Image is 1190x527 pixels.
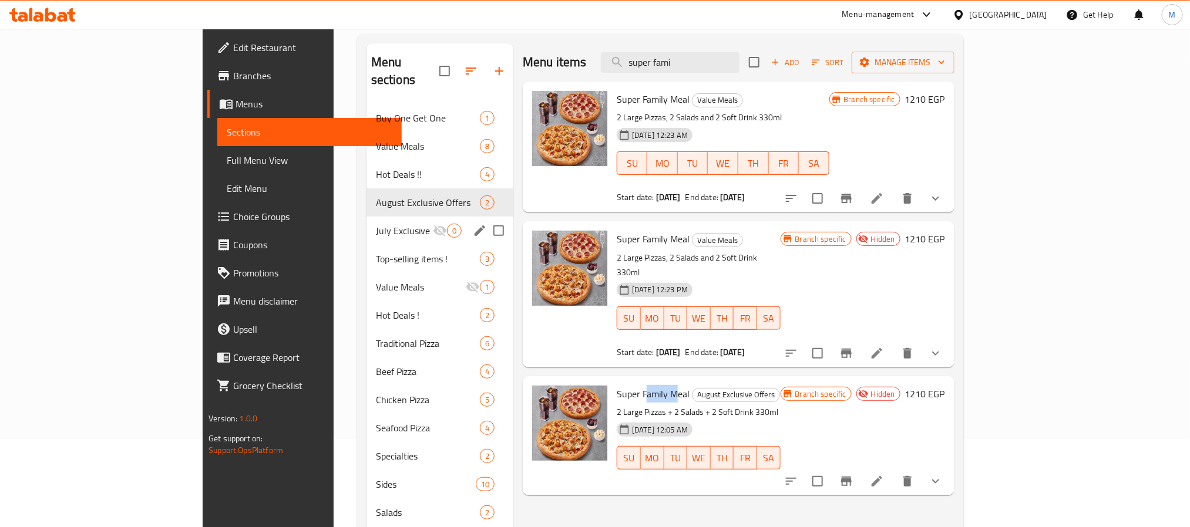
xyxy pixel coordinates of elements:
[893,467,922,495] button: delete
[433,224,447,238] svg: Inactive section
[233,379,392,393] span: Grocery Checklist
[367,357,513,386] div: Beef Pizza4
[738,310,752,327] span: FR
[929,474,943,488] svg: Show Choices
[480,336,495,350] div: items
[777,467,805,495] button: sort-choices
[480,282,494,293] span: 1
[207,287,401,315] a: Menu disclaimer
[715,310,730,327] span: TH
[207,202,401,231] a: Choice Groups
[376,364,480,379] span: Beef Pizza
[646,310,660,327] span: MO
[476,477,495,491] div: items
[804,155,825,172] span: SA
[805,186,830,211] span: Select to update
[480,505,495,519] div: items
[217,118,401,146] a: Sections
[762,310,776,327] span: SA
[532,231,607,306] img: Super Family Meal
[617,230,690,248] span: Super Family Meal
[480,310,494,321] span: 2
[693,388,779,401] span: August Exclusive Offers
[641,306,664,330] button: MO
[692,450,706,467] span: WE
[207,62,401,90] a: Branches
[922,467,950,495] button: show more
[367,414,513,442] div: Seafood Pizza4
[693,93,742,107] span: Value Meals
[617,306,641,330] button: SU
[233,238,392,252] span: Coupons
[712,155,734,172] span: WE
[367,498,513,526] div: Salads2
[866,234,900,245] span: Hidden
[757,446,781,469] button: SA
[774,155,795,172] span: FR
[742,50,767,75] span: Select section
[692,310,706,327] span: WE
[893,184,922,212] button: delete
[367,245,513,273] div: Top-selling items !3
[905,91,945,107] h6: 1210 EGP
[532,386,607,461] img: Super Family Meal
[617,251,781,280] p: 2 Large Pizzas, 2 Salads and 2 Soft Drink 330ml
[757,306,781,330] button: SA
[480,394,494,406] span: 5
[870,191,884,205] a: Edit menu item
[805,341,830,366] span: Select to update
[777,339,805,367] button: sort-choices
[480,169,494,180] span: 4
[480,507,494,518] span: 2
[207,371,401,400] a: Grocery Checklist
[367,329,513,357] div: Traditional Pizza6
[480,111,495,125] div: items
[480,308,495,322] div: items
[929,346,943,360] svg: Show Choices
[480,197,494,208] span: 2
[769,56,801,69] span: Add
[687,446,711,469] button: WE
[367,160,513,188] div: Hot Deals !!4
[687,306,711,330] button: WE
[217,174,401,202] a: Edit Menu
[480,451,494,462] span: 2
[480,393,495,407] div: items
[480,252,495,266] div: items
[209,442,283,458] a: Support.OpsPlatform
[791,234,851,245] span: Branch specific
[233,350,392,364] span: Coverage Report
[799,151,829,175] button: SA
[376,308,480,322] span: Hot Deals !
[929,191,943,205] svg: Show Choices
[480,364,495,379] div: items
[207,315,401,343] a: Upsell
[715,450,730,467] span: TH
[376,449,480,463] div: Specialties
[227,153,392,167] span: Full Menu View
[832,184,860,212] button: Branch-specific-item
[523,53,587,71] h2: Menu items
[685,190,718,205] span: End date:
[627,130,693,141] span: [DATE] 12:23 AM
[809,53,847,72] button: Sort
[480,338,494,349] span: 6
[861,55,945,70] span: Manage items
[693,234,742,247] span: Value Meals
[622,155,643,172] span: SU
[641,446,664,469] button: MO
[720,344,745,360] b: [DATE]
[685,344,718,360] span: End date:
[376,393,480,407] span: Chicken Pizza
[448,225,461,237] span: 0
[207,231,401,259] a: Coupons
[617,151,647,175] button: SU
[738,450,752,467] span: FR
[227,125,392,139] span: Sections
[870,346,884,360] a: Edit menu item
[367,442,513,470] div: Specialties2
[376,280,466,294] span: Value Meals
[376,111,480,125] span: Buy One Get One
